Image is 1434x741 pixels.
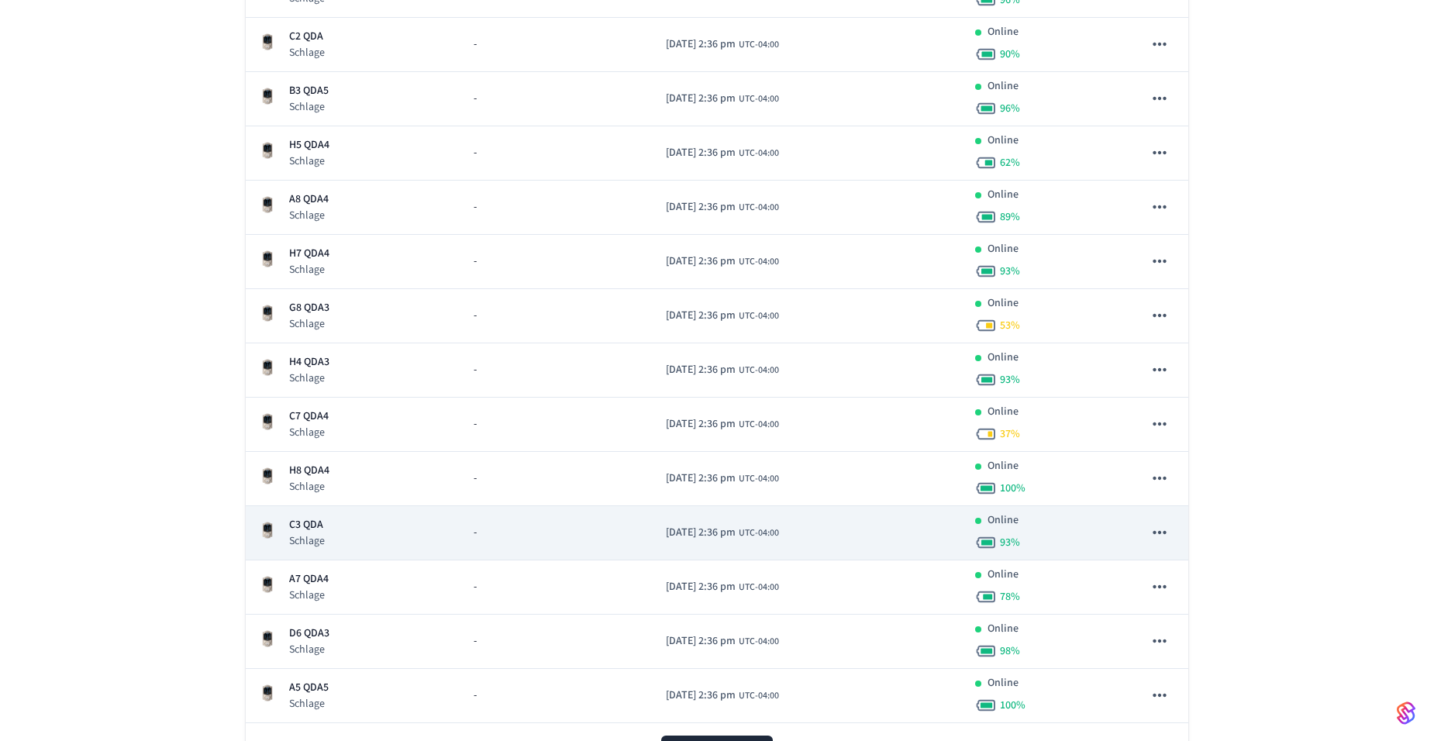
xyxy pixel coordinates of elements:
p: Online [988,24,1019,40]
p: Schlage [289,370,329,386]
p: H4 QDA3 [289,354,329,370]
span: - [474,688,477,704]
div: America/La_Paz [666,633,779,650]
p: B3 QDA5 [289,83,329,99]
p: Online [988,621,1019,637]
p: Online [988,241,1019,257]
p: Schlage [289,316,329,332]
p: Schlage [289,696,329,712]
span: 100 % [1000,481,1026,496]
span: UTC-04:00 [739,38,779,52]
span: - [474,145,477,161]
span: UTC-04:00 [739,146,779,160]
span: [DATE] 2:36 pm [666,145,736,161]
span: UTC-04:00 [739,472,779,486]
span: 90 % [1000,47,1020,62]
img: Schlage Sense Smart Deadbolt with Camelot Trim, Front [258,250,277,268]
div: America/La_Paz [666,688,779,704]
p: Online [988,567,1019,583]
span: - [474,525,477,541]
p: Online [988,404,1019,420]
span: 93 % [1000,372,1020,388]
p: D6 QDA3 [289,626,329,642]
span: 37 % [1000,426,1020,442]
p: Schlage [289,533,325,549]
span: 96 % [1000,101,1020,116]
span: [DATE] 2:36 pm [666,308,736,324]
span: UTC-04:00 [739,526,779,540]
span: UTC-04:00 [739,581,779,595]
div: America/La_Paz [666,579,779,595]
span: [DATE] 2:36 pm [666,253,736,270]
span: 53 % [1000,318,1020,333]
span: - [474,36,477,53]
img: Schlage Sense Smart Deadbolt with Camelot Trim, Front [258,358,277,377]
p: Schlage [289,425,329,440]
span: - [474,579,477,595]
span: [DATE] 2:36 pm [666,579,736,595]
img: Schlage Sense Smart Deadbolt with Camelot Trim, Front [258,195,277,214]
p: Online [988,350,1019,366]
span: [DATE] 2:36 pm [666,36,736,53]
img: Schlage Sense Smart Deadbolt with Camelot Trim, Front [258,629,277,648]
span: - [474,470,477,487]
span: UTC-04:00 [739,309,779,323]
span: 93 % [1000,264,1020,279]
span: [DATE] 2:36 pm [666,416,736,433]
div: America/La_Paz [666,91,779,107]
span: [DATE] 2:36 pm [666,633,736,650]
span: - [474,633,477,650]
img: Schlage Sense Smart Deadbolt with Camelot Trim, Front [258,467,277,485]
span: UTC-04:00 [739,364,779,377]
p: Schlage [289,479,329,495]
span: UTC-04:00 [739,635,779,649]
p: A7 QDA4 [289,571,329,588]
div: America/La_Paz [666,308,779,324]
p: Online [988,512,1019,529]
img: Schlage Sense Smart Deadbolt with Camelot Trim, Front [258,684,277,702]
span: - [474,253,477,270]
span: - [474,199,477,215]
img: Schlage Sense Smart Deadbolt with Camelot Trim, Front [258,87,277,105]
div: America/La_Paz [666,470,779,487]
p: Schlage [289,153,329,169]
p: Schlage [289,208,329,223]
p: A8 QDA4 [289,191,329,208]
p: Schlage [289,262,329,277]
span: 78 % [1000,589,1020,605]
span: [DATE] 2:36 pm [666,362,736,378]
div: America/La_Paz [666,253,779,270]
span: 100 % [1000,698,1026,713]
span: [DATE] 2:36 pm [666,91,736,107]
span: UTC-04:00 [739,689,779,703]
span: UTC-04:00 [739,418,779,432]
div: America/La_Paz [666,36,779,53]
p: Online [988,78,1019,95]
div: America/La_Paz [666,525,779,541]
img: Schlage Sense Smart Deadbolt with Camelot Trim, Front [258,141,277,160]
p: H8 QDA4 [289,463,329,479]
div: America/La_Paz [666,416,779,433]
span: - [474,362,477,378]
p: Schlage [289,588,329,603]
span: UTC-04:00 [739,92,779,106]
div: America/La_Paz [666,145,779,161]
div: America/La_Paz [666,362,779,378]
span: 62 % [1000,155,1020,171]
p: C2 QDA [289,29,325,45]
span: [DATE] 2:36 pm [666,470,736,487]
span: [DATE] 2:36 pm [666,199,736,215]
p: Schlage [289,99,329,115]
p: Online [988,458,1019,474]
span: [DATE] 2:36 pm [666,525,736,541]
span: 89 % [1000,209,1020,225]
p: Online [988,187,1019,203]
img: Schlage Sense Smart Deadbolt with Camelot Trim, Front [258,412,277,431]
p: Schlage [289,642,329,657]
p: A5 QDA5 [289,680,329,696]
p: G8 QDA3 [289,300,329,316]
img: Schlage Sense Smart Deadbolt with Camelot Trim, Front [258,575,277,594]
span: - [474,416,477,433]
div: America/La_Paz [666,199,779,215]
p: H7 QDA4 [289,246,329,262]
